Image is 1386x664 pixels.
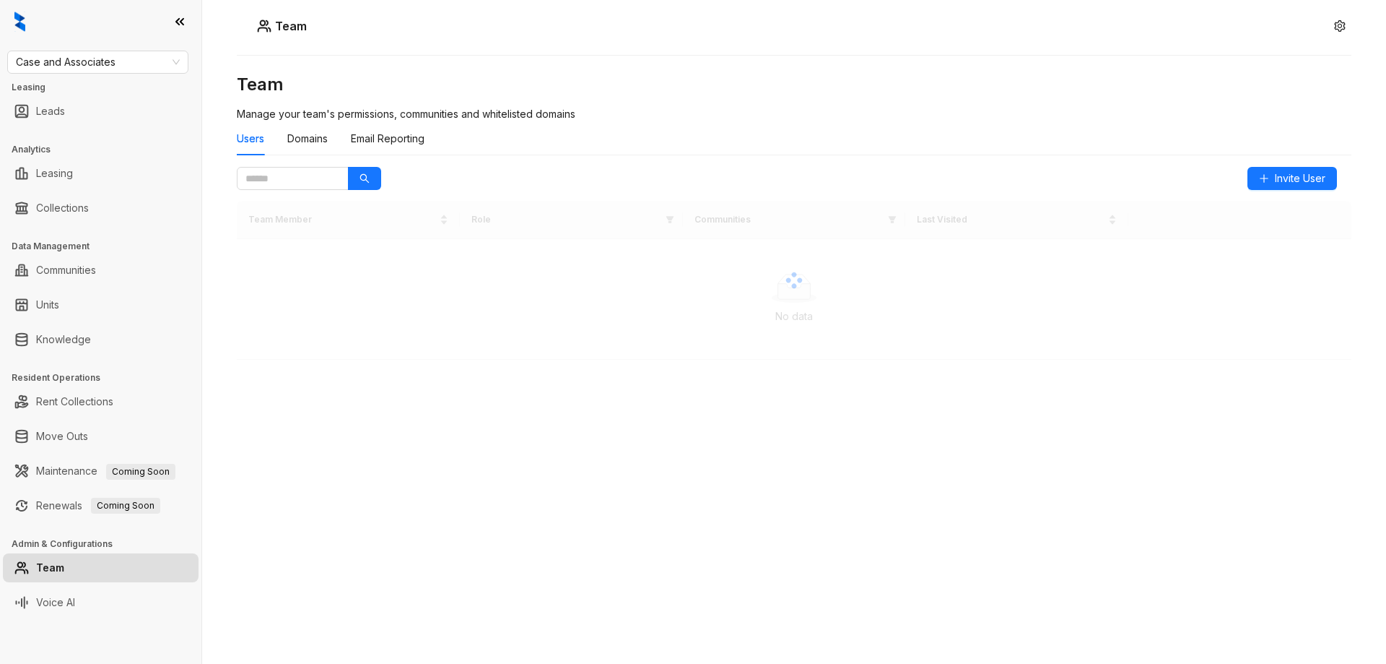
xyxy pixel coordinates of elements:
[237,73,1351,96] h3: Team
[237,131,264,147] div: Users
[12,240,201,253] h3: Data Management
[3,588,199,617] li: Voice AI
[3,422,199,451] li: Move Outs
[12,143,201,156] h3: Analytics
[3,159,199,188] li: Leasing
[3,553,199,582] li: Team
[12,81,201,94] h3: Leasing
[36,325,91,354] a: Knowledge
[36,553,64,582] a: Team
[36,159,73,188] a: Leasing
[1259,173,1269,184] span: plus
[16,51,180,73] span: Case and Associates
[36,387,113,416] a: Rent Collections
[3,97,199,126] li: Leads
[106,464,175,480] span: Coming Soon
[3,387,199,416] li: Rent Collections
[36,256,96,285] a: Communities
[14,12,25,32] img: logo
[36,290,59,319] a: Units
[1334,20,1346,32] span: setting
[257,19,271,33] img: Users
[36,491,160,520] a: RenewalsComing Soon
[3,457,199,486] li: Maintenance
[36,422,88,451] a: Move Outs
[351,131,424,147] div: Email Reporting
[36,588,75,617] a: Voice AI
[3,256,199,285] li: Communities
[237,108,575,120] span: Manage your team's permissions, communities and whitelisted domains
[3,491,199,520] li: Renewals
[3,290,199,319] li: Units
[1247,167,1337,190] button: Invite User
[3,194,199,223] li: Collections
[3,325,199,354] li: Knowledge
[271,17,307,35] h5: Team
[287,131,328,147] div: Domains
[91,498,160,514] span: Coming Soon
[12,538,201,551] h3: Admin & Configurations
[36,194,89,223] a: Collections
[12,371,201,384] h3: Resident Operations
[36,97,65,126] a: Leads
[1275,171,1325,186] span: Invite User
[359,173,370,184] span: search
